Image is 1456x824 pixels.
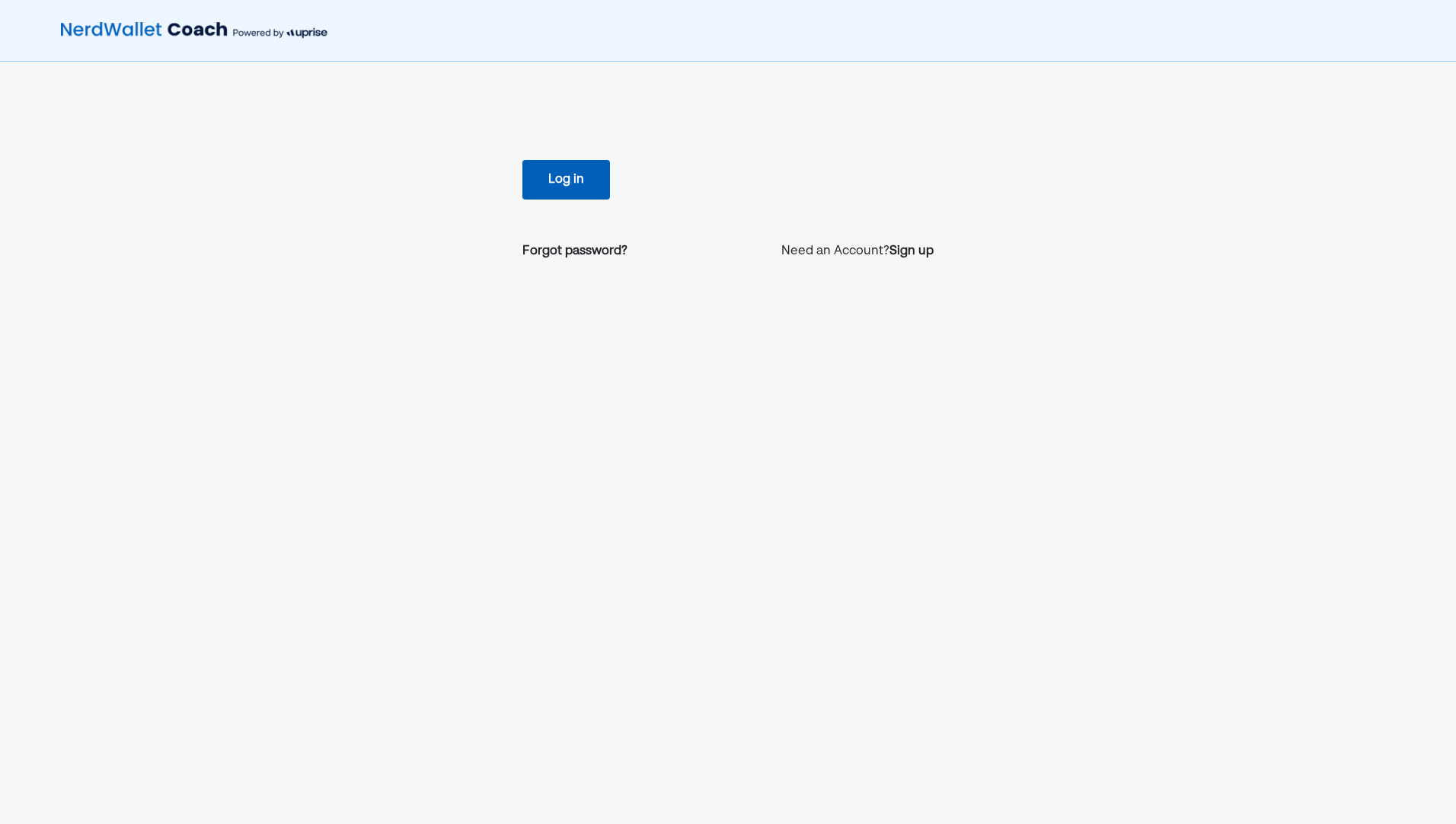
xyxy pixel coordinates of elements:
[522,160,610,200] button: Log in
[781,242,934,260] p: Need an Account?
[889,242,934,260] a: Sign up
[522,242,627,260] a: Forgot password?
